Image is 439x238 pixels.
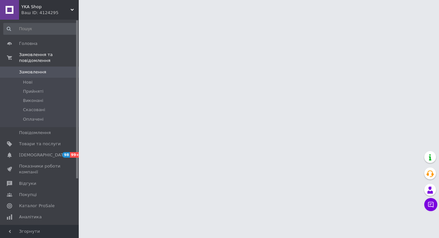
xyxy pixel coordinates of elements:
[19,181,36,187] span: Відгуки
[62,152,70,158] span: 98
[19,130,51,136] span: Повідомлення
[19,163,61,175] span: Показники роботи компанії
[19,203,54,209] span: Каталог ProSale
[19,192,37,198] span: Покупці
[70,152,81,158] span: 99+
[19,41,37,47] span: Головна
[19,214,42,220] span: Аналітика
[21,4,71,10] span: YKA Shop
[19,52,79,64] span: Замовлення та повідомлення
[3,23,77,35] input: Пошук
[23,89,43,94] span: Прийняті
[424,198,437,211] button: Чат з покупцем
[23,98,43,104] span: Виконані
[19,69,46,75] span: Замовлення
[19,152,68,158] span: [DEMOGRAPHIC_DATA]
[19,141,61,147] span: Товари та послуги
[23,116,44,122] span: Оплачені
[23,79,32,85] span: Нові
[23,107,45,113] span: Скасовані
[21,10,79,16] div: Ваш ID: 4124295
